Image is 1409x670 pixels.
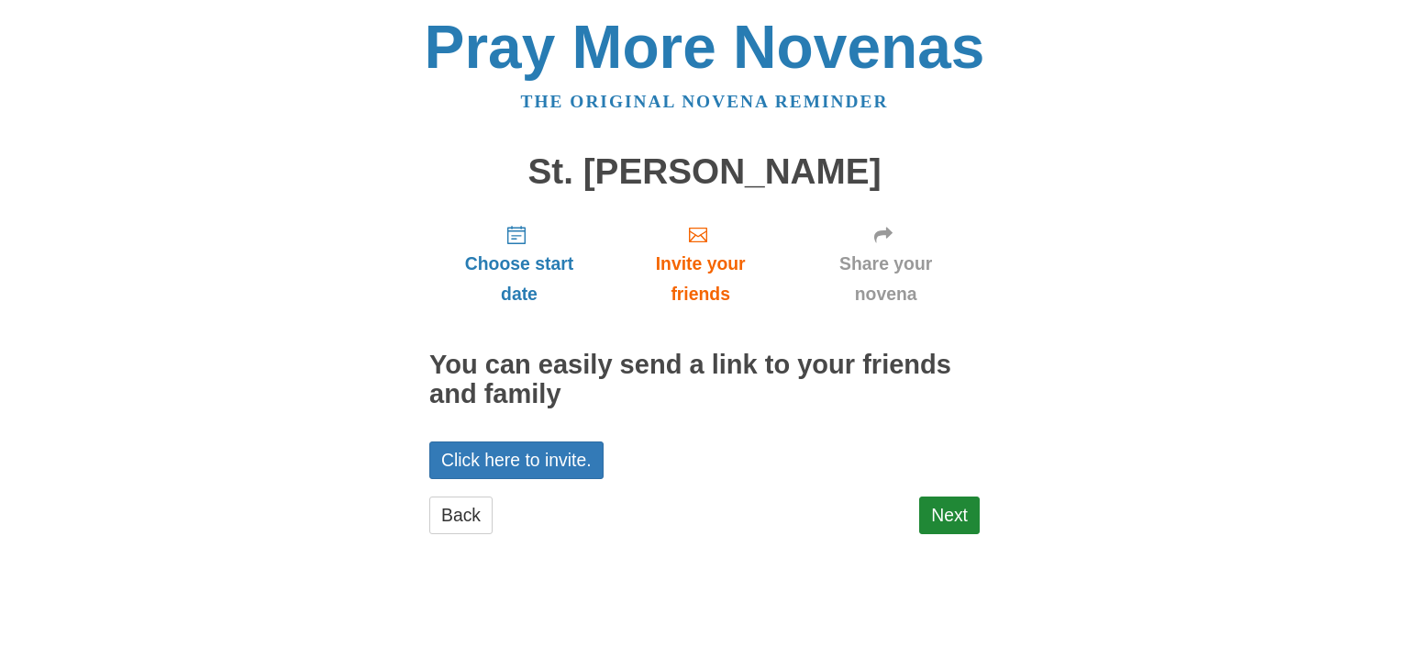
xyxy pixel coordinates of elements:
[919,497,980,534] a: Next
[429,497,493,534] a: Back
[448,249,591,309] span: Choose start date
[429,209,609,318] a: Choose start date
[792,209,980,318] a: Share your novena
[810,249,961,309] span: Share your novena
[429,441,604,479] a: Click here to invite.
[627,249,773,309] span: Invite your friends
[609,209,792,318] a: Invite your friends
[521,92,889,111] a: The original novena reminder
[425,13,985,81] a: Pray More Novenas
[429,152,980,192] h1: St. [PERSON_NAME]
[429,351,980,409] h2: You can easily send a link to your friends and family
